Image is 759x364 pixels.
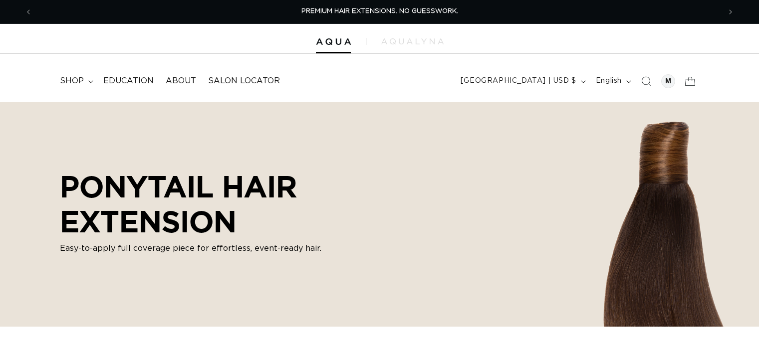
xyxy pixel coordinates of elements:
[202,70,286,92] a: Salon Locator
[301,8,458,14] span: PREMIUM HAIR EXTENSIONS. NO GUESSWORK.
[590,72,635,91] button: English
[103,76,154,86] span: Education
[455,72,590,91] button: [GEOGRAPHIC_DATA] | USD $
[60,76,84,86] span: shop
[596,76,622,86] span: English
[54,70,97,92] summary: shop
[208,76,280,86] span: Salon Locator
[160,70,202,92] a: About
[720,2,742,21] button: Next announcement
[316,38,351,45] img: Aqua Hair Extensions
[17,2,39,21] button: Previous announcement
[60,169,439,238] h2: PONYTAIL HAIR EXTENSION
[381,38,444,44] img: aqualyna.com
[635,70,657,92] summary: Search
[461,76,576,86] span: [GEOGRAPHIC_DATA] | USD $
[97,70,160,92] a: Education
[166,76,196,86] span: About
[60,243,439,255] p: Easy-to-apply full coverage piece for effortless, event-ready hair.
